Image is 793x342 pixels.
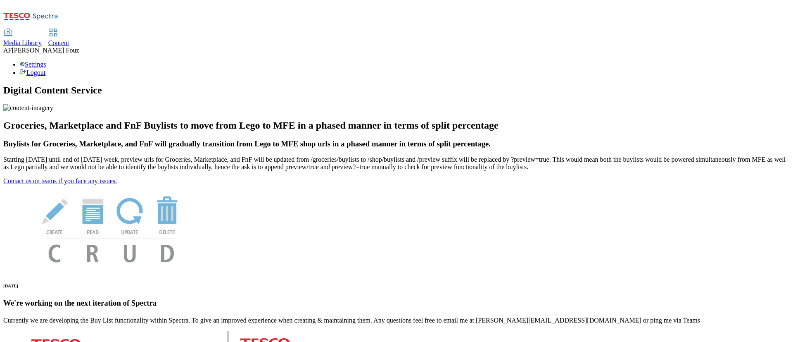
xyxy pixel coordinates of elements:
[3,29,42,47] a: Media Library
[3,139,790,148] h3: Buylists for Groceries, Marketplace, and FnF will gradually transition from Lego to MFE shop urls...
[48,29,69,47] a: Content
[3,156,790,171] p: Starting [DATE] until end of [DATE] week, preview urls for Groceries, Marketplace, and FnF will b...
[3,39,42,46] span: Media Library
[20,69,45,76] a: Logout
[3,299,790,308] h3: We're working on the next iteration of Spectra
[48,39,69,46] span: Content
[3,317,790,324] p: Currently we are developing the Buy List functionality within Spectra. To give an improved experi...
[3,104,53,112] img: content-imagery
[20,61,46,68] a: Settings
[3,85,790,96] h1: Digital Content Service
[3,47,12,54] span: AF
[3,185,218,271] img: News Image
[12,47,79,54] span: [PERSON_NAME] Fouz
[3,283,790,288] h6: [DATE]
[3,177,117,184] a: Contact us on teams if you face any issues.
[3,120,790,131] h2: Groceries, Marketplace and FnF Buylists to move from Lego to MFE in a phased manner in terms of s...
